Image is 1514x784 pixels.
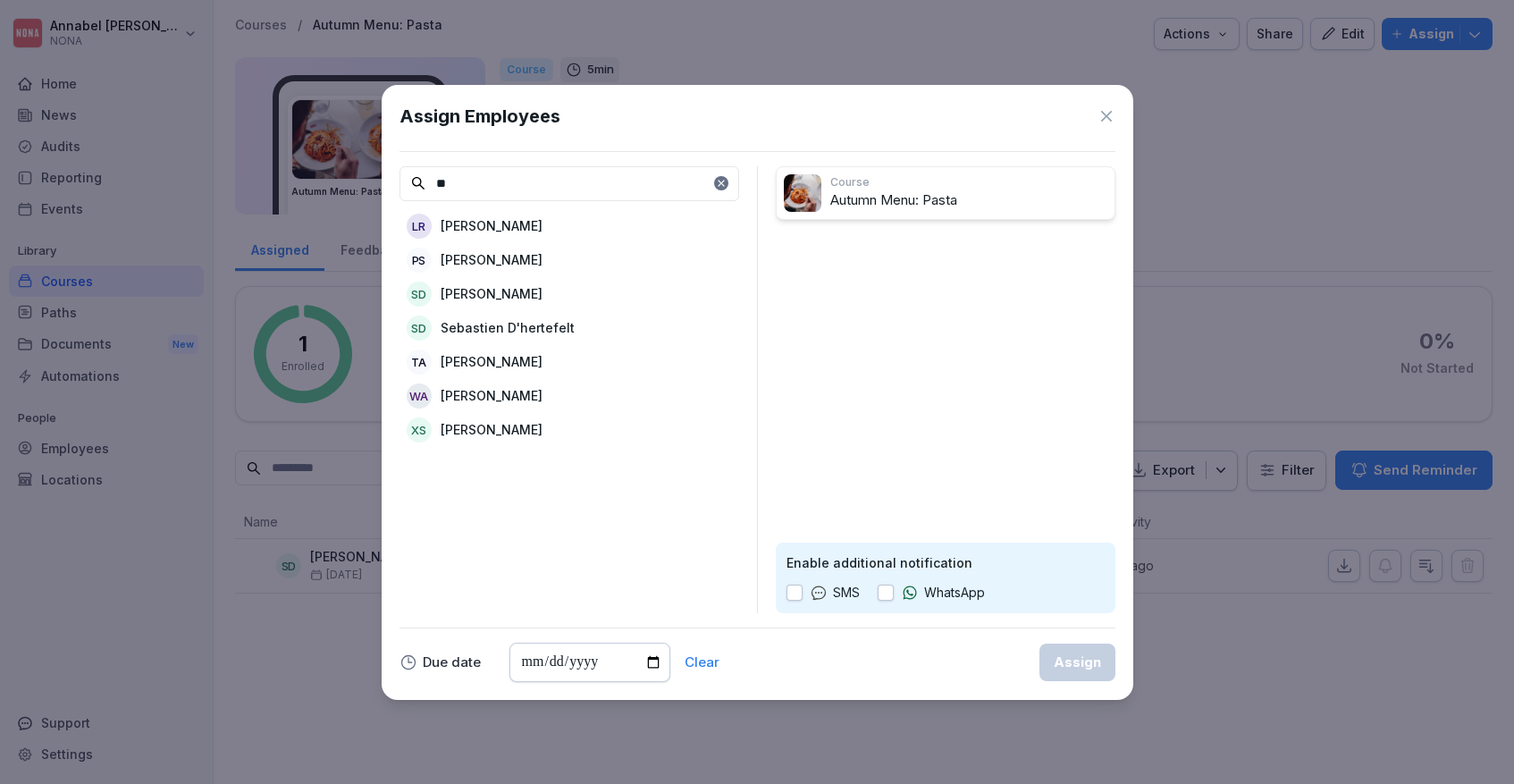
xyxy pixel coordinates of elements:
[423,656,481,669] p: Due date
[400,103,560,130] h1: Assign Employees
[1054,653,1101,672] div: Assign
[407,417,432,443] div: XS
[830,174,1107,190] p: Course
[407,248,432,273] div: PS
[441,216,543,235] p: [PERSON_NAME]
[830,190,1107,211] p: Autumn Menu: Pasta
[441,420,543,439] p: [PERSON_NAME]
[441,284,543,303] p: [PERSON_NAME]
[407,350,432,375] div: TA
[407,214,432,239] div: LR
[441,386,543,405] p: [PERSON_NAME]
[441,250,543,269] p: [PERSON_NAME]
[407,384,432,409] div: WA
[1039,644,1115,681] button: Assign
[407,282,432,307] div: SD
[407,316,432,341] div: SD
[441,352,543,371] p: [PERSON_NAME]
[685,656,719,669] button: Clear
[786,553,1105,572] p: Enable additional notification
[924,583,985,603] p: WhatsApp
[833,583,860,603] p: SMS
[441,318,575,337] p: Sebastien D'hertefelt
